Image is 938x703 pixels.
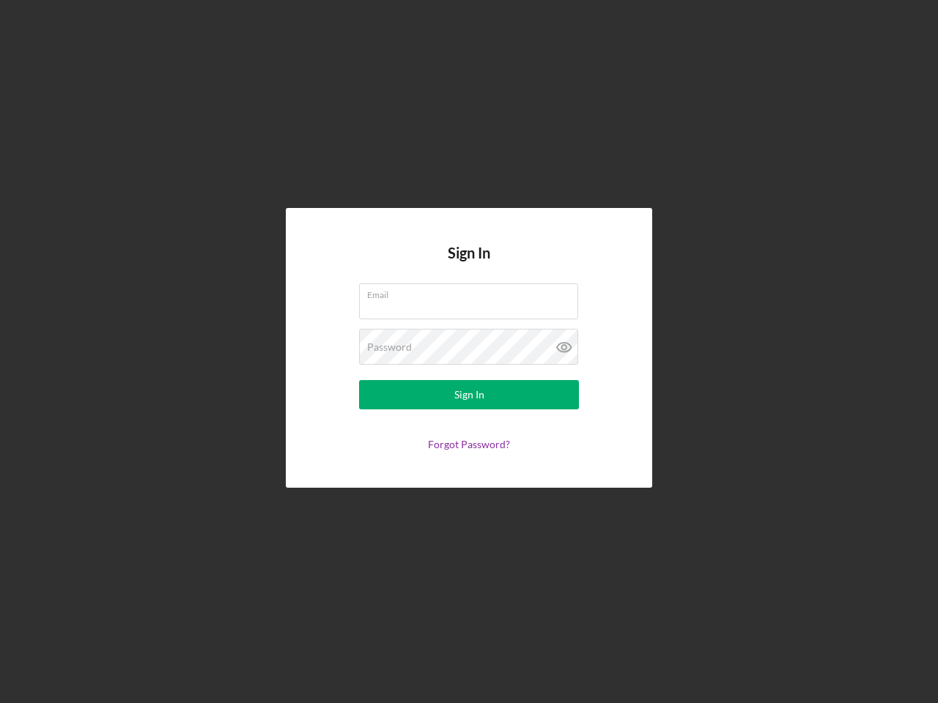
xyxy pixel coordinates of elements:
[448,245,490,283] h4: Sign In
[367,341,412,353] label: Password
[454,380,484,409] div: Sign In
[367,284,578,300] label: Email
[428,438,510,450] a: Forgot Password?
[359,380,579,409] button: Sign In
